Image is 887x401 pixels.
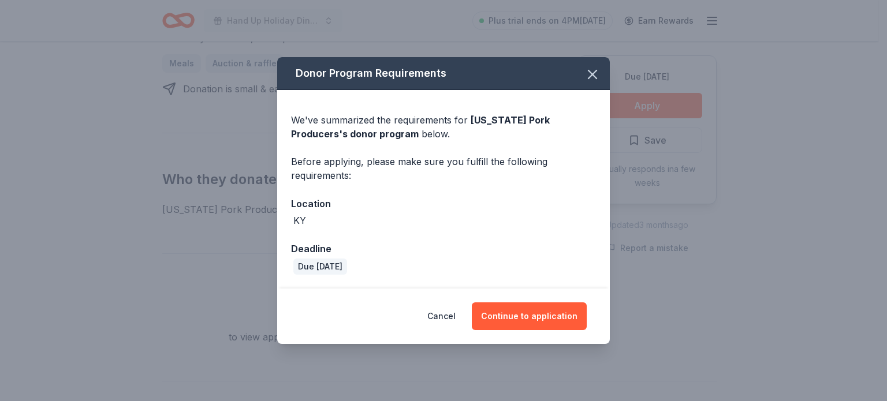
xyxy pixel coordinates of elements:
[291,196,596,211] div: Location
[291,155,596,182] div: Before applying, please make sure you fulfill the following requirements:
[277,57,610,90] div: Donor Program Requirements
[291,113,596,141] div: We've summarized the requirements for below.
[472,302,587,330] button: Continue to application
[291,241,596,256] div: Deadline
[293,258,347,275] div: Due [DATE]
[427,302,456,330] button: Cancel
[293,213,306,227] div: KY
